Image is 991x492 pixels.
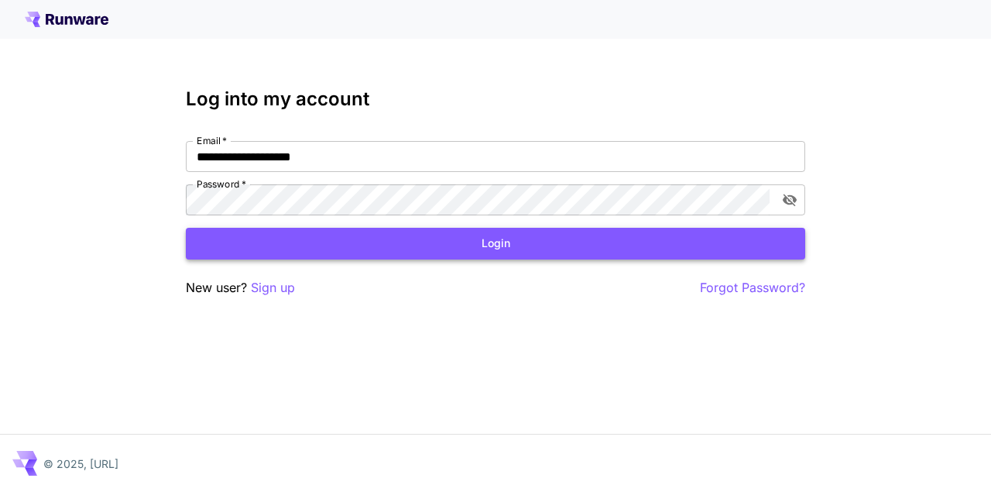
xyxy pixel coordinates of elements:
label: Password [197,177,246,191]
p: New user? [186,278,295,298]
button: Forgot Password? [700,278,805,298]
button: toggle password visibility [776,186,804,214]
label: Email [197,134,227,147]
button: Sign up [251,278,295,298]
button: Login [186,228,805,260]
p: © 2025, [URL] [43,456,118,472]
h3: Log into my account [186,88,805,110]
